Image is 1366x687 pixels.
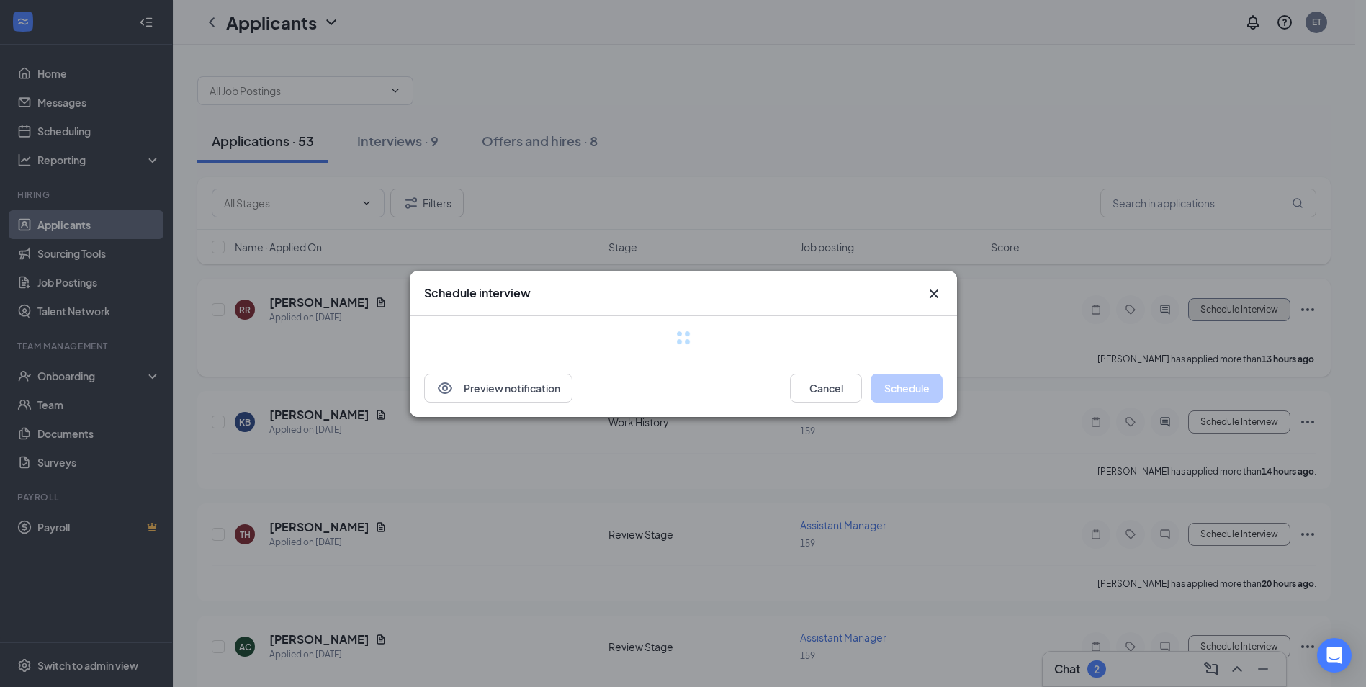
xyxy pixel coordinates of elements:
[871,374,943,403] button: Schedule
[436,380,454,397] svg: Eye
[1317,638,1352,673] div: Open Intercom Messenger
[925,285,943,302] svg: Cross
[790,374,862,403] button: Cancel
[424,374,572,403] button: EyePreview notification
[925,285,943,302] button: Close
[424,285,531,301] h3: Schedule interview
